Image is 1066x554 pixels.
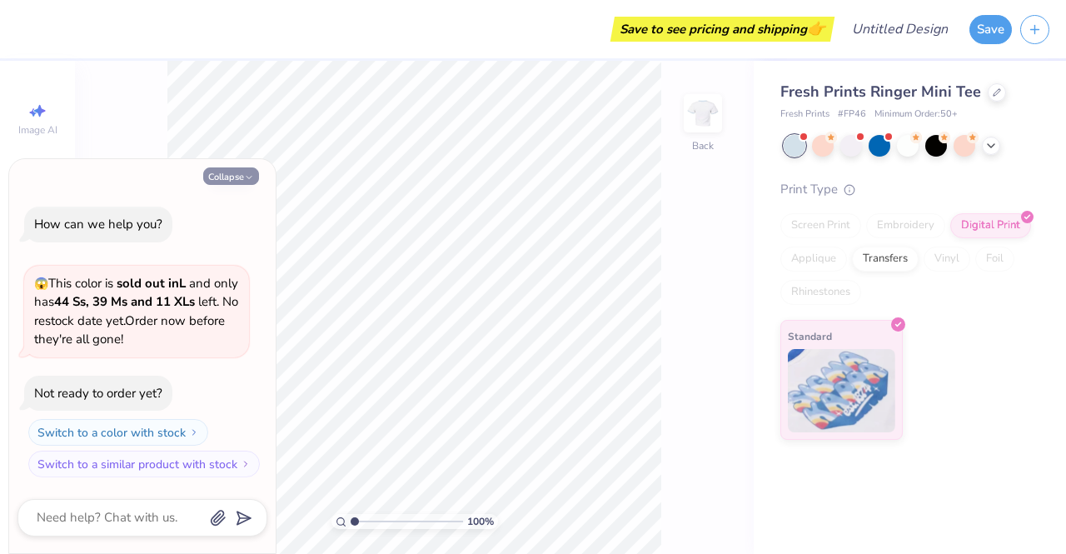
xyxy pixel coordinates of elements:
[34,276,48,292] span: 😱
[34,216,162,232] div: How can we help you?
[241,459,251,469] img: Switch to a similar product with stock
[866,213,945,238] div: Embroidery
[780,180,1033,199] div: Print Type
[780,107,829,122] span: Fresh Prints
[788,349,895,432] img: Standard
[117,275,186,292] strong: sold out in L
[788,327,832,345] span: Standard
[807,18,825,38] span: 👉
[189,427,199,437] img: Switch to a color with stock
[969,15,1012,44] button: Save
[615,17,830,42] div: Save to see pricing and shipping
[839,12,961,46] input: Untitled Design
[975,247,1014,272] div: Foil
[780,213,861,238] div: Screen Print
[780,247,847,272] div: Applique
[780,280,861,305] div: Rhinestones
[203,167,259,185] button: Collapse
[34,385,162,402] div: Not ready to order yet?
[18,123,57,137] span: Image AI
[467,514,494,529] span: 100 %
[950,213,1031,238] div: Digital Print
[28,419,208,446] button: Switch to a color with stock
[686,97,720,130] img: Back
[692,138,714,153] div: Back
[54,293,195,310] strong: 44 Ss, 39 Ms and 11 XLs
[838,107,866,122] span: # FP46
[34,275,238,348] span: This color is and only has left . No restock date yet. Order now before they're all gone!
[852,247,919,272] div: Transfers
[924,247,970,272] div: Vinyl
[780,82,981,102] span: Fresh Prints Ringer Mini Tee
[28,451,260,477] button: Switch to a similar product with stock
[874,107,958,122] span: Minimum Order: 50 +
